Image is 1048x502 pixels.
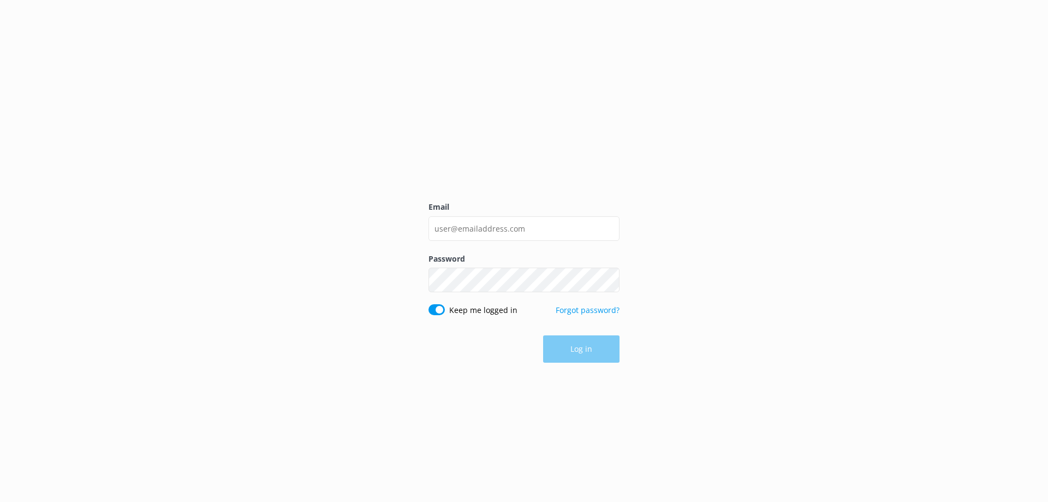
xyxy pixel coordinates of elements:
[449,304,517,316] label: Keep me logged in
[428,253,620,265] label: Password
[598,269,620,291] button: Show password
[428,216,620,241] input: user@emailaddress.com
[428,201,620,213] label: Email
[556,305,620,315] a: Forgot password?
